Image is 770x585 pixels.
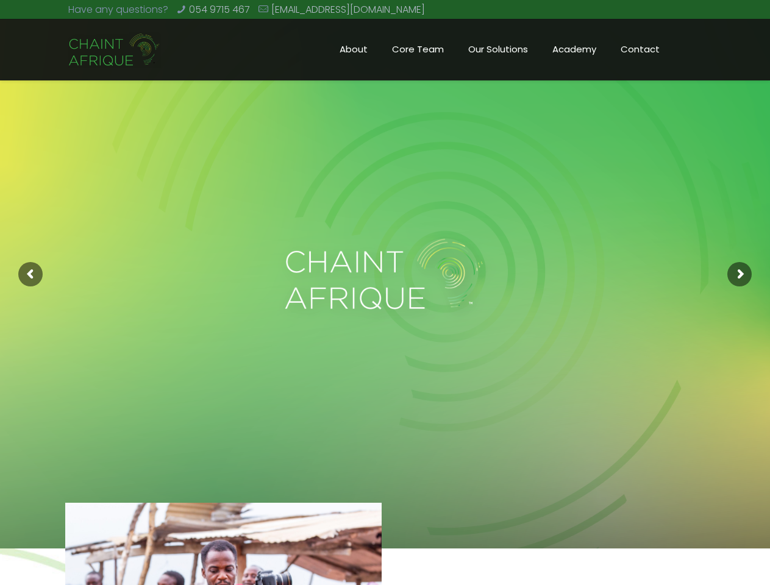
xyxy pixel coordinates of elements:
[380,40,456,58] span: Core Team
[189,2,250,16] a: 054 9715 467
[327,40,380,58] span: About
[327,19,380,80] a: About
[271,2,425,16] a: [EMAIL_ADDRESS][DOMAIN_NAME]
[540,40,608,58] span: Academy
[68,19,161,80] a: Chaint Afrique
[608,19,672,80] a: Contact
[540,19,608,80] a: Academy
[68,32,161,68] img: Chaint_Afrique-20
[380,19,456,80] a: Core Team
[456,40,540,58] span: Our Solutions
[456,19,540,80] a: Our Solutions
[608,40,672,58] span: Contact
